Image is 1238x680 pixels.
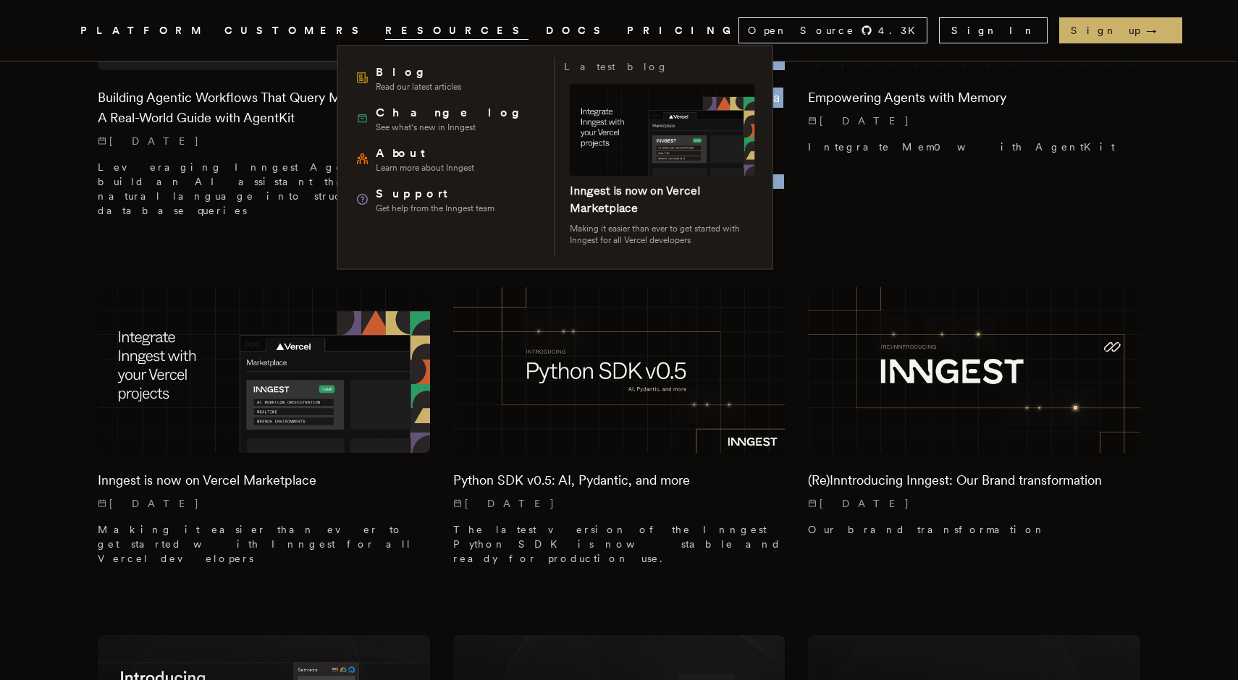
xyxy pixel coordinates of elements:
span: 4.3 K [878,23,924,38]
span: Open Source [748,23,855,38]
span: See what's new in Inngest [376,122,530,133]
a: SupportGet help from the Inngest team [350,179,546,220]
p: [DATE] [98,134,430,148]
img: Featured image for Python SDK v0.5: AI, Pydantic, and more blog post [453,287,786,453]
span: Support [376,185,494,203]
a: Featured image for (Re)Inntroducing Inngest: Our Brand transformation blog post(Re)Inntroducing I... [808,287,1140,548]
span: About [376,145,474,162]
a: Inngest is now on Vercel Marketplace [570,184,700,215]
img: Featured image for Inngest is now on Vercel Marketplace blog post [98,287,430,453]
span: Get help from the Inngest team [376,203,494,214]
a: BlogRead our latest articles [350,58,546,98]
p: Making it easier than ever to get started with Inngest for all Vercel developers [98,522,430,566]
span: → [1146,23,1171,38]
span: Learn more about Inngest [376,162,474,174]
h2: Python SDK v0.5: AI, Pydantic, and more [453,470,786,490]
p: Leveraging Inngest AgentKit to build an AI assistant that turns natural language into structured ... [98,160,430,218]
h2: Building Agentic Workflows That Query Millions of Rows: A Real-World Guide with AgentKit [98,88,430,128]
span: Read our latest articles [376,81,461,93]
img: Featured image for (Re)Inntroducing Inngest: Our Brand transformation blog post [808,287,1140,453]
span: Changelog [376,104,530,122]
p: [DATE] [453,496,786,511]
a: ChangelogSee what's new in Inngest [350,98,546,139]
p: Our brand transformation [808,522,1140,537]
a: PRICING [627,22,738,40]
a: CUSTOMERS [224,22,368,40]
h3: Latest blog [564,58,668,75]
span: Blog [376,64,461,81]
p: [DATE] [808,114,1140,128]
a: AboutLearn more about Inngest [350,139,546,179]
p: Integrate Mem0 with AgentKit [808,140,1140,154]
p: [DATE] [98,496,430,511]
a: Sign up [1059,17,1182,43]
button: RESOURCES [385,22,529,40]
p: The latest version of the Inngest Python SDK is now stable and ready for production use. [453,522,786,566]
h2: Empowering Agents with Memory [808,88,1140,108]
button: PLATFORM [80,22,207,40]
h2: Inngest is now on Vercel Marketplace [98,470,430,490]
p: [DATE] [808,496,1140,511]
a: Featured image for Python SDK v0.5: AI, Pydantic, and more blog postPython SDK v0.5: AI, Pydantic... [453,287,786,577]
a: Sign In [939,17,1048,43]
a: DOCS [546,22,610,40]
h2: (Re)Inntroducing Inngest: Our Brand transformation [808,470,1140,490]
a: Featured image for Inngest is now on Vercel Marketplace blog postInngest is now on Vercel Marketp... [98,287,430,577]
